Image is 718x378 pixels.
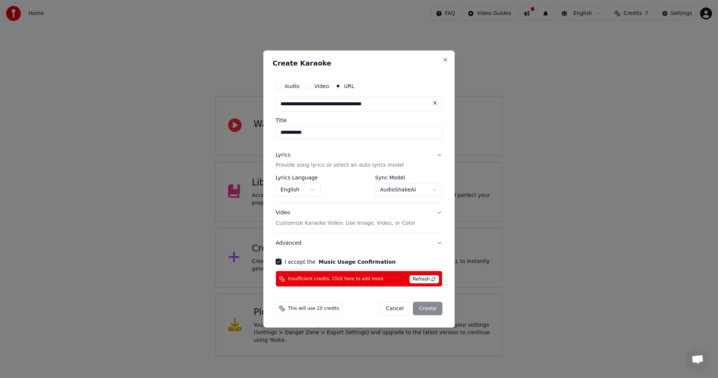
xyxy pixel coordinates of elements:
button: LyricsProvide song lyrics or select an auto lyrics model [276,145,442,175]
p: Provide song lyrics or select an auto lyrics model [276,161,404,169]
label: Video [314,83,329,88]
label: Title [276,117,442,123]
label: I accept the [285,259,396,264]
label: URL [344,83,355,88]
button: Advanced [276,233,442,253]
p: Customize Karaoke Video: Use Image, Video, or Color [276,220,415,227]
div: Video [276,209,415,227]
div: Lyrics [276,151,290,158]
button: VideoCustomize Karaoke Video: Use Image, Video, or Color [276,203,442,233]
div: LyricsProvide song lyrics or select an auto lyrics model [276,175,442,203]
label: Sync Model [375,175,442,180]
label: Audio [285,83,300,88]
h2: Create Karaoke [273,60,445,66]
button: I accept the [319,259,396,264]
span: This will use 10 credits [288,306,339,312]
span: Refresh [409,275,439,284]
span: Insufficient credits. Click here to add more. [288,276,385,282]
label: Lyrics Language [276,175,320,180]
button: Cancel [380,302,410,315]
